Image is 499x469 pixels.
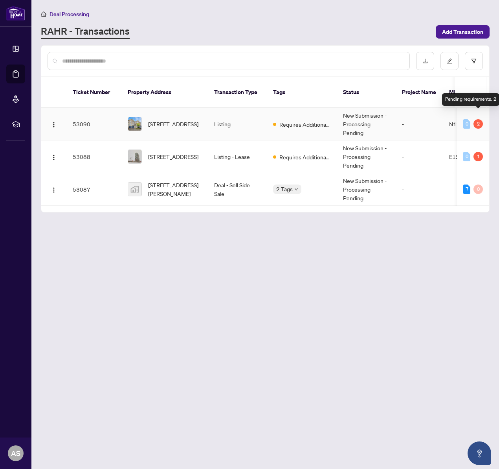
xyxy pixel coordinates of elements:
[471,58,477,64] span: filter
[447,58,452,64] span: edit
[128,150,141,163] img: thumbnail-img
[468,441,491,465] button: Open asap
[449,120,481,127] span: N12377375
[6,6,25,20] img: logo
[51,122,57,128] img: Logo
[267,77,337,108] th: Tags
[128,183,141,196] img: thumbnail-img
[279,120,330,129] span: Requires Additional Docs
[436,25,490,39] button: Add Transaction
[66,140,121,173] td: 53088
[276,185,293,194] span: 2 Tags
[41,25,130,39] a: RAHR - Transactions
[396,77,443,108] th: Project Name
[473,185,483,194] div: 0
[11,448,20,459] span: AS
[121,77,208,108] th: Property Address
[208,173,267,206] td: Deal - Sell Side Sale
[465,52,483,70] button: filter
[396,173,443,206] td: -
[66,77,121,108] th: Ticket Number
[449,153,481,160] span: E12391443
[51,187,57,193] img: Logo
[279,153,330,161] span: Requires Additional Docs
[148,152,198,161] span: [STREET_ADDRESS]
[66,108,121,140] td: 53090
[440,52,459,70] button: edit
[48,150,60,163] button: Logo
[294,187,298,191] span: down
[208,140,267,173] td: Listing - Lease
[148,120,198,128] span: [STREET_ADDRESS]
[422,58,428,64] span: download
[463,119,470,129] div: 0
[48,118,60,130] button: Logo
[128,117,141,131] img: thumbnail-img
[396,108,443,140] td: -
[337,140,396,173] td: New Submission - Processing Pending
[48,183,60,196] button: Logo
[66,173,121,206] td: 53087
[337,77,396,108] th: Status
[41,11,46,17] span: home
[50,11,89,18] span: Deal Processing
[208,77,267,108] th: Transaction Type
[473,119,483,129] div: 2
[463,152,470,161] div: 0
[416,52,434,70] button: download
[463,185,470,194] div: 7
[208,108,267,140] td: Listing
[473,152,483,161] div: 1
[396,140,443,173] td: -
[51,154,57,161] img: Logo
[337,108,396,140] td: New Submission - Processing Pending
[148,181,202,198] span: [STREET_ADDRESS][PERSON_NAME]
[442,26,483,38] span: Add Transaction
[337,173,396,206] td: New Submission - Processing Pending
[443,77,490,108] th: MLS #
